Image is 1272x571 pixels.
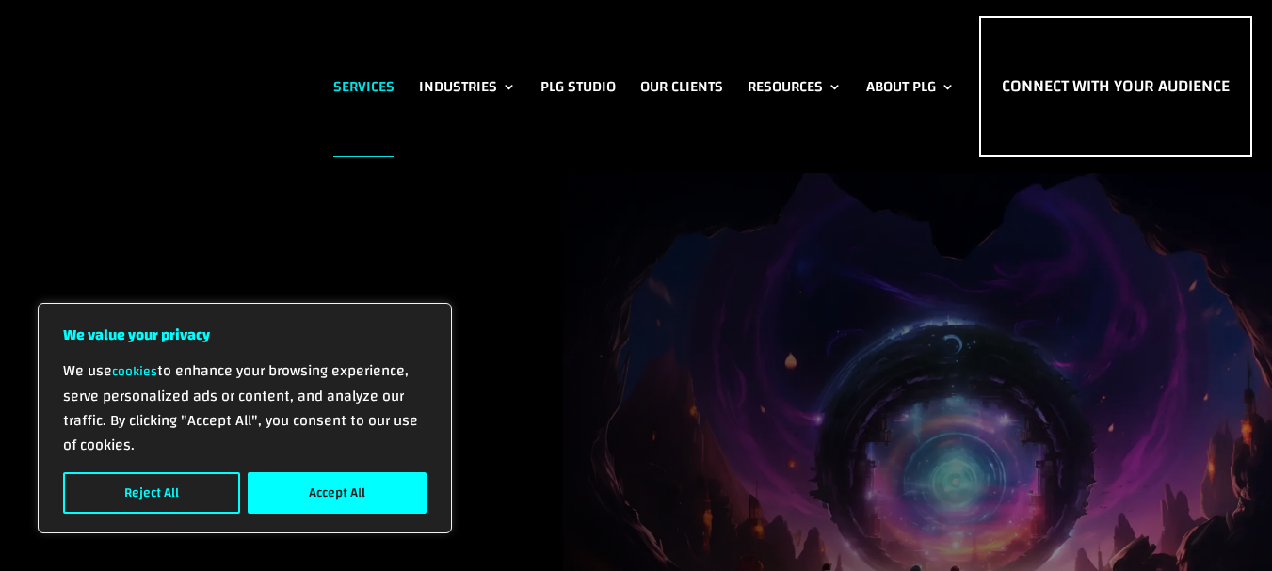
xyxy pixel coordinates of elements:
a: Connect with Your Audience [979,16,1252,157]
a: Resources [748,16,842,157]
p: We value your privacy [63,323,427,347]
a: PLG Studio [540,16,616,157]
a: Services [333,16,394,157]
div: We value your privacy [38,303,452,533]
a: cookies [112,359,157,384]
a: About PLG [866,16,955,157]
a: Our Clients [640,16,723,157]
button: Reject All [63,472,240,514]
button: Accept All [248,472,427,514]
a: Industries [419,16,516,157]
p: We use to enhance your browsing experience, serve personalized ads or content, and analyze our tr... [63,358,427,457]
